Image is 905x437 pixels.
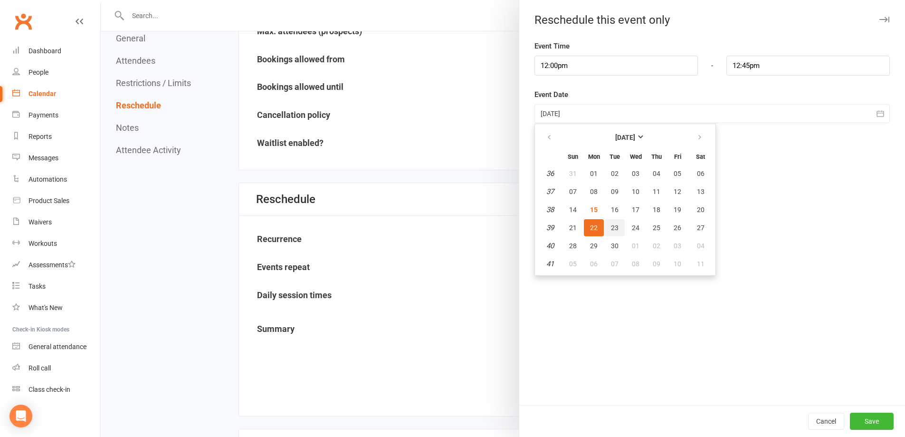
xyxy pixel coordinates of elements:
span: 02 [653,242,660,250]
button: 29 [584,237,604,254]
button: 03 [667,237,687,254]
span: 01 [632,242,639,250]
div: Reports [29,133,52,140]
div: Automations [29,175,67,183]
small: Friday [674,153,681,160]
button: 10 [626,183,646,200]
button: 14 [563,201,583,218]
button: 04 [647,165,667,182]
em: 38 [546,205,554,214]
span: 06 [590,260,598,268]
span: 09 [653,260,660,268]
small: Tuesday [610,153,620,160]
button: 08 [584,183,604,200]
button: 02 [647,237,667,254]
a: Clubworx [11,10,35,33]
span: 01 [590,170,598,177]
span: 13 [697,188,705,195]
div: Messages [29,154,58,162]
span: 12 [674,188,681,195]
small: Monday [588,153,600,160]
span: 06 [697,170,705,177]
button: 03 [626,165,646,182]
button: 05 [563,255,583,272]
button: Save [850,413,894,430]
small: Saturday [696,153,705,160]
span: 30 [611,242,619,250]
em: 37 [546,187,554,196]
button: 22 [584,219,604,236]
a: Reports [12,126,100,147]
a: Assessments [12,254,100,276]
button: 08 [626,255,646,272]
em: 41 [546,260,554,268]
div: People [29,68,48,76]
button: 02 [605,165,625,182]
div: Workouts [29,240,57,247]
button: 11 [688,255,713,272]
button: 19 [667,201,687,218]
a: Calendar [12,83,100,105]
span: 05 [569,260,577,268]
button: 30 [605,237,625,254]
a: Waivers [12,212,100,233]
span: 04 [653,170,660,177]
div: - [697,56,727,76]
div: Waivers [29,218,52,226]
small: Thursday [651,153,662,160]
div: What's New [29,304,63,311]
button: 20 [688,201,713,218]
button: 06 [688,165,713,182]
span: 17 [632,206,639,214]
span: 27 [697,224,705,232]
span: 04 [697,242,705,250]
span: 22 [590,224,598,232]
button: 07 [605,255,625,272]
a: What's New [12,297,100,319]
button: 05 [667,165,687,182]
em: 39 [546,223,554,232]
button: 06 [584,255,604,272]
button: 04 [688,237,713,254]
span: 07 [569,188,577,195]
a: General attendance kiosk mode [12,336,100,358]
div: Class check-in [29,386,70,393]
span: 03 [632,170,639,177]
a: People [12,62,100,83]
span: 11 [697,260,705,268]
span: 20 [697,206,705,214]
span: 19 [674,206,681,214]
button: 11 [647,183,667,200]
div: Roll call [29,364,51,372]
span: 09 [611,188,619,195]
strong: [DATE] [615,134,635,141]
div: Assessments [29,261,76,269]
span: 02 [611,170,619,177]
button: 09 [647,255,667,272]
span: 29 [590,242,598,250]
span: 10 [674,260,681,268]
span: 24 [632,224,639,232]
span: 25 [653,224,660,232]
span: 26 [674,224,681,232]
div: General attendance [29,343,86,350]
button: 18 [647,201,667,218]
span: 16 [611,206,619,214]
a: Dashboard [12,40,100,62]
button: 27 [688,219,713,236]
a: Tasks [12,276,100,297]
span: 10 [632,188,639,195]
a: Messages [12,147,100,169]
button: 15 [584,201,604,218]
button: 23 [605,219,625,236]
button: 16 [605,201,625,218]
button: 21 [563,219,583,236]
button: 26 [667,219,687,236]
a: Product Sales [12,190,100,212]
span: 14 [569,206,577,214]
div: Dashboard [29,47,61,55]
div: Payments [29,111,58,119]
button: 12 [667,183,687,200]
button: 31 [563,165,583,182]
div: Tasks [29,282,46,290]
